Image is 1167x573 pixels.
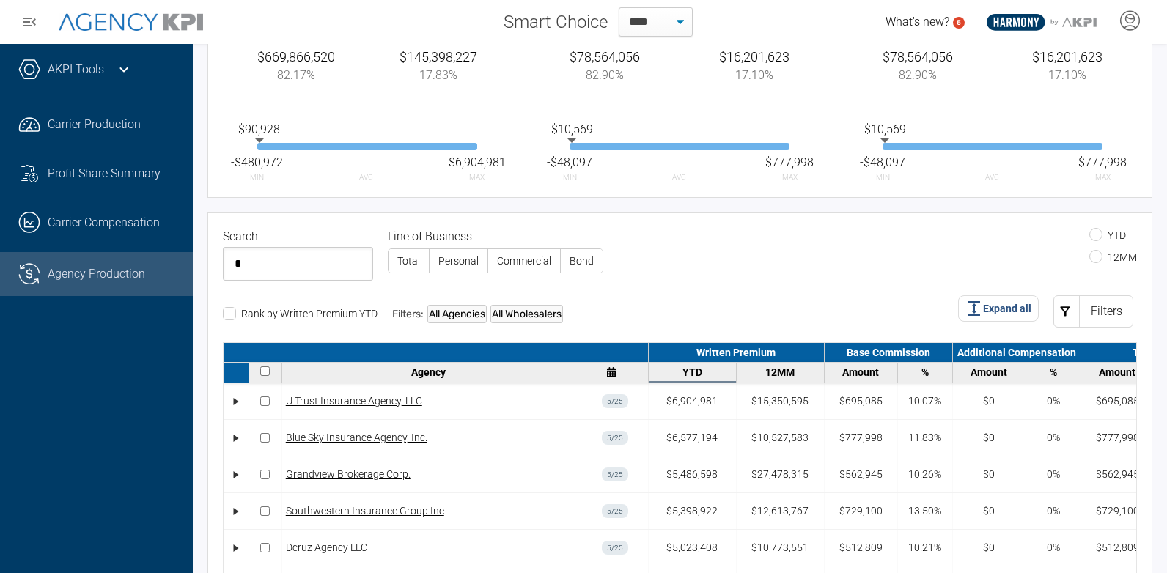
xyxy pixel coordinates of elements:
div: $5,023,408 [666,540,718,555]
div: Additional Compensation [953,343,1081,362]
div: 10.21% [908,540,941,555]
div: • [230,462,241,487]
span: Profit Share Summary [48,165,161,182]
div: $0 [983,393,995,409]
div: 17.10% [719,67,789,84]
div: $10,773,551 [751,540,809,555]
div: $695,085 [839,393,883,409]
div: 5 / 25 [602,431,628,445]
label: 12MM [1089,251,1137,263]
span: Average value [864,121,906,138]
div: 82.90% [883,67,953,84]
div: Written Premium [649,343,825,362]
div: • [230,498,241,524]
div: $0 [983,467,995,482]
div: 5 / 25 [602,467,628,481]
div: $16,201,623 [719,47,789,67]
div: • [230,535,241,561]
div: Amount [1085,366,1150,378]
div: $5,398,922 [666,503,718,519]
div: $5,486,598 [666,467,718,482]
a: AKPI Tools [48,61,104,78]
div: $6,577,194 [666,430,718,446]
legend: Line of Business [388,228,603,245]
span: Max value [449,154,506,171]
span: Average value [238,121,280,138]
div: $0 [983,503,995,519]
span: Avg [985,171,999,182]
span: Max [782,171,798,182]
div: 0% [1047,430,1060,446]
span: Carrier Production [48,116,141,133]
div: $669,866,520 [257,47,335,67]
div: $78,564,056 [570,47,640,67]
img: AgencyKPI [59,13,203,32]
div: $10,527,583 [751,430,809,446]
div: 10.26% [908,467,941,482]
div: 17.10% [1032,67,1102,84]
span: Min value [547,154,592,171]
div: All Agencies [427,305,487,323]
div: 0% [1047,467,1060,482]
label: Personal [430,249,487,273]
label: Search [223,228,264,245]
a: Blue Sky Insurance Agency, Inc. [286,430,427,446]
span: Max value [1078,154,1127,171]
span: Min value [231,154,283,171]
div: $512,809 [1096,540,1139,555]
div: 5 / 25 [602,394,628,408]
span: Smart Choice [504,9,608,35]
div: 0% [1047,393,1060,409]
div: 11.83% [908,430,941,446]
a: 5 [953,17,965,29]
div: Amount [828,366,894,378]
div: All Wholesalers [490,305,563,323]
text: 5 [957,18,961,26]
div: Amount [957,366,1022,378]
label: Bond [561,249,603,273]
label: YTD [1089,229,1126,241]
div: Filters: [392,305,563,323]
div: Agency [286,366,571,378]
div: $729,100 [839,503,883,519]
a: Dcruz Agency LLC [286,540,367,555]
label: Commercial [488,249,560,273]
a: Grandview Brokerage Corp. [286,467,411,482]
div: 82.17% [257,67,335,84]
span: Min [876,171,890,182]
span: Max [1095,171,1111,182]
div: $15,350,595 [751,393,809,409]
div: 17.83% [400,67,477,84]
span: Min value [860,154,905,171]
div: 10.07% [908,393,941,409]
div: $512,809 [839,540,883,555]
div: • [230,425,241,451]
div: $0 [983,540,995,555]
div: 5 / 25 [602,504,628,518]
div: $695,085 [1096,393,1139,409]
div: $12,613,767 [751,503,809,519]
div: 0% [1047,503,1060,519]
span: Max value [765,154,814,171]
button: Filters [1053,295,1133,328]
div: $6,904,981 [666,393,718,409]
div: $562,945 [839,467,883,482]
div: 5 / 25 [602,541,628,555]
span: Avg [359,171,373,182]
span: Max [469,171,485,182]
div: $145,398,227 [400,47,477,67]
span: Average value [551,121,593,138]
div: • [230,388,241,414]
a: Southwestern Insurance Group Inc [286,503,444,519]
div: % [1030,366,1077,378]
span: Min [250,171,264,182]
div: 13.50% [908,503,941,519]
span: Min [563,171,577,182]
label: Total [389,249,429,273]
span: 12 months data from the last reported month [765,366,795,378]
div: $27,478,315 [751,467,809,482]
span: Expand all [983,301,1031,317]
div: $562,945 [1096,467,1139,482]
div: $777,998 [1096,430,1139,446]
div: YTD [652,366,732,378]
